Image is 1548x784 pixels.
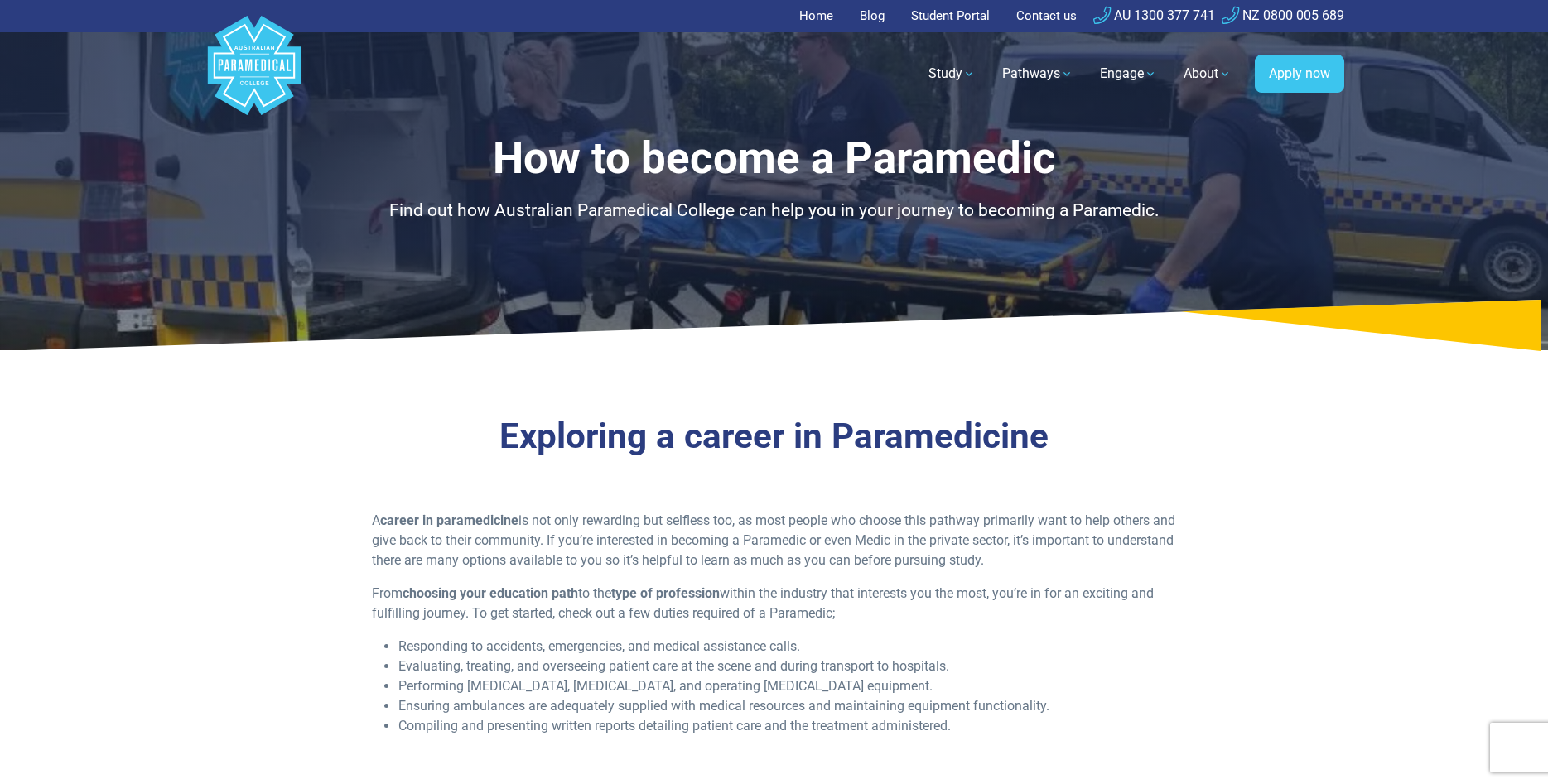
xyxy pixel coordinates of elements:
[919,51,986,97] a: Study
[1174,51,1242,97] a: About
[398,676,1176,696] li: Performing [MEDICAL_DATA], [MEDICAL_DATA], and operating [MEDICAL_DATA] equipment.
[205,32,304,116] a: Australian Paramedical College
[1090,51,1167,97] a: Engage
[398,696,1176,716] li: Ensuring ambulances are adequately supplied with medical resources and maintaining equipment func...
[403,585,578,601] strong: choosing your education path
[290,416,1259,458] h2: Exploring a career in Paramedicine
[611,585,720,601] strong: type of profession
[1093,7,1215,23] a: AU 1300 377 741
[398,716,1176,736] li: Compiling and presenting written reports detailing patient care and the treatment administered.
[1255,55,1344,93] a: Apply now
[380,512,518,528] strong: career in paramedicine
[372,584,1176,623] p: From to the within the industry that interests you the most, you’re in for an exciting and fulfil...
[398,657,1176,676] li: Evaluating, treating, and overseeing patient care at the scene and during transport to hospitals.
[290,132,1259,185] h1: How to become a Paramedic
[372,511,1176,570] p: A is not only rewarding but selfless too, as most people who choose this pathway primarily want t...
[1222,7,1344,23] a: NZ 0800 005 689
[398,637,1176,657] li: Responding to accidents, emergencies, and medical assistance calls.
[290,198,1259,224] p: Find out how Australian Paramedical College can help you in your journey to becoming a Paramedic.
[992,51,1083,97] a: Pathways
